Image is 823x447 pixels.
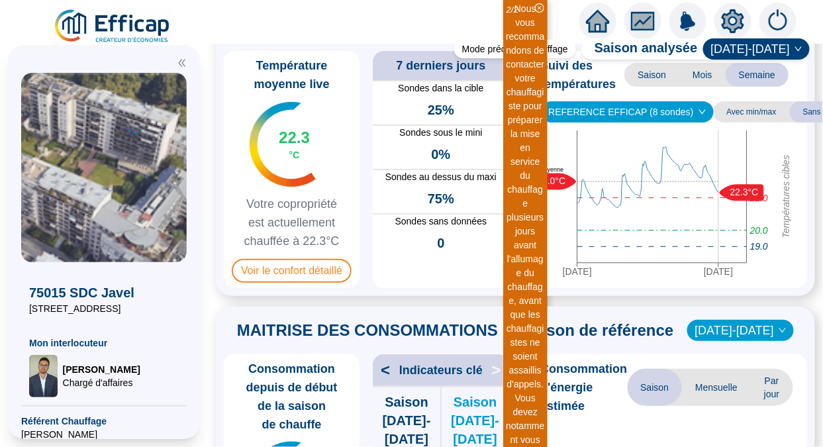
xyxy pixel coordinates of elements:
span: Avec min/max [714,101,790,123]
span: down [795,45,802,53]
span: Sondes au dessus du maxi [373,170,508,184]
tspan: Températures cibles [781,155,791,238]
span: MAITRISE DES CONSOMMATIONS [237,320,498,341]
span: Consommation depuis de début de la saison de chauffe [229,360,354,434]
span: Indicateurs clé [399,361,483,379]
span: Sondes sous le mini [373,126,508,140]
img: efficap energie logo [53,8,173,45]
span: [PERSON_NAME] [63,363,140,376]
span: Mon interlocuteur [29,336,179,350]
div: Mode précision chauffage [454,40,576,58]
span: [STREET_ADDRESS] [29,302,179,315]
span: 75% [428,189,454,208]
span: Saison [624,63,679,87]
span: down [699,108,706,116]
span: 7 derniers jours [396,56,485,75]
tspan: [DATE] [704,266,733,277]
tspan: 19.0 [750,242,768,252]
span: Semaine [726,63,789,87]
span: [PERSON_NAME] [21,428,187,441]
text: 22.3°C [730,187,758,197]
div: Nous vous recommandons de contacter votre chauffagiste pour préparer la mise en service du chauff... [505,2,546,391]
span: Mois [679,63,726,87]
span: Sondes sans données [373,215,508,228]
span: Référent Chauffage [21,415,187,428]
span: °C [289,148,300,162]
span: Mensuelle [682,369,751,406]
span: down [779,326,787,334]
img: Chargé d'affaires [29,355,58,397]
span: 2022-2023 [695,321,786,340]
span: setting [721,9,745,33]
span: Sondes dans la cible [373,81,508,95]
span: > [491,360,508,381]
tspan: 20.0 [750,225,768,236]
span: double-left [177,58,187,68]
span: Température moyenne live [229,56,354,93]
span: 2024-2025 [711,39,802,59]
span: 22.3 [279,127,310,148]
img: alerts [669,3,706,40]
span: Saison [628,369,683,406]
span: Suivi des températures [541,56,625,93]
span: Saison de référence [523,320,674,341]
span: 0 [437,234,444,252]
span: < [373,360,390,381]
tspan: 22.0 [750,193,768,203]
tspan: [DATE] [562,266,591,277]
text: Moyenne [539,166,563,173]
span: fund [631,9,655,33]
span: REFERENCE EFFICAP (8 sondes) [549,102,706,122]
span: Par jour [751,369,793,406]
span: Chargé d'affaires [63,376,140,389]
span: Saison analysée [581,38,698,60]
span: 25% [428,101,454,119]
img: indicateur températures [250,102,316,187]
i: 2 / 2 [507,5,518,15]
span: Consommation d'énergie estimée [541,360,628,415]
span: 0% [431,145,450,164]
span: 75015 SDC Javel [29,283,179,302]
span: Voir le confort détaillé [232,259,352,283]
span: close-circle [535,3,544,13]
text: 23.0°C [537,175,565,186]
img: alerts [759,3,797,40]
span: home [586,9,610,33]
span: Votre copropriété est actuellement chauffée à 22.3°C [229,195,354,250]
